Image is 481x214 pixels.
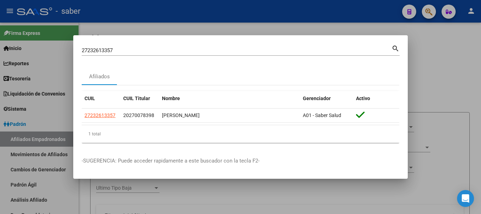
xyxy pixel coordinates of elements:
span: CUIL Titular [123,96,150,101]
p: -SUGERENCIA: Puede acceder rapidamente a este buscador con la tecla F2- [82,157,399,165]
datatable-header-cell: Activo [353,91,399,106]
span: Activo [356,96,370,101]
datatable-header-cell: Nombre [159,91,300,106]
span: 20270078398 [123,112,154,118]
mat-icon: search [392,44,400,52]
div: Afiliados [89,73,110,81]
div: 1 total [82,125,399,143]
span: Nombre [162,96,180,101]
datatable-header-cell: Gerenciador [300,91,353,106]
datatable-header-cell: CUIL [82,91,120,106]
span: Gerenciador [303,96,331,101]
span: 27232613357 [85,112,115,118]
span: CUIL [85,96,95,101]
datatable-header-cell: CUIL Titular [120,91,159,106]
div: [PERSON_NAME] [162,111,297,120]
span: A01 - Saber Salud [303,112,341,118]
div: Open Intercom Messenger [457,190,474,207]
